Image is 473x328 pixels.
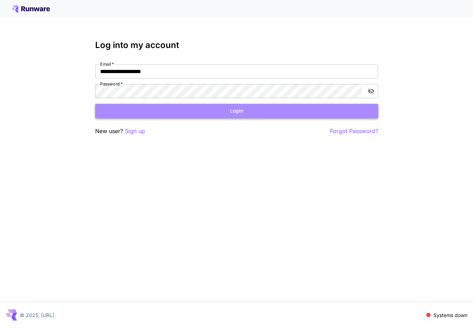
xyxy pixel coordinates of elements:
h3: Log into my account [95,40,378,50]
button: Forgot Password? [330,127,378,136]
p: © 2025, [URL] [20,311,54,319]
label: Email [100,61,114,67]
p: New user? [95,127,145,136]
button: Login [95,104,378,118]
button: toggle password visibility [365,85,377,97]
label: Password [100,81,123,87]
p: Systems down [433,311,467,319]
button: Sign up [125,127,145,136]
